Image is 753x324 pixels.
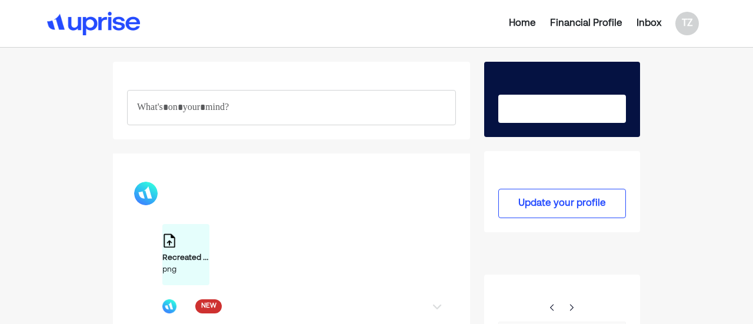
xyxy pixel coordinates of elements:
div: Financial Profile [550,16,622,31]
div: TZ [675,12,699,35]
img: right-arrow [548,303,557,312]
span: NEW [201,300,216,312]
img: right-arrow [567,303,576,312]
div: Inbox [637,16,661,31]
button: Update your profile [498,189,626,218]
div: png [162,264,209,276]
div: Rich Text Editor. Editing area: main [127,90,456,125]
div: Home [509,16,536,31]
div: Recreated P&L.png [162,252,209,264]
